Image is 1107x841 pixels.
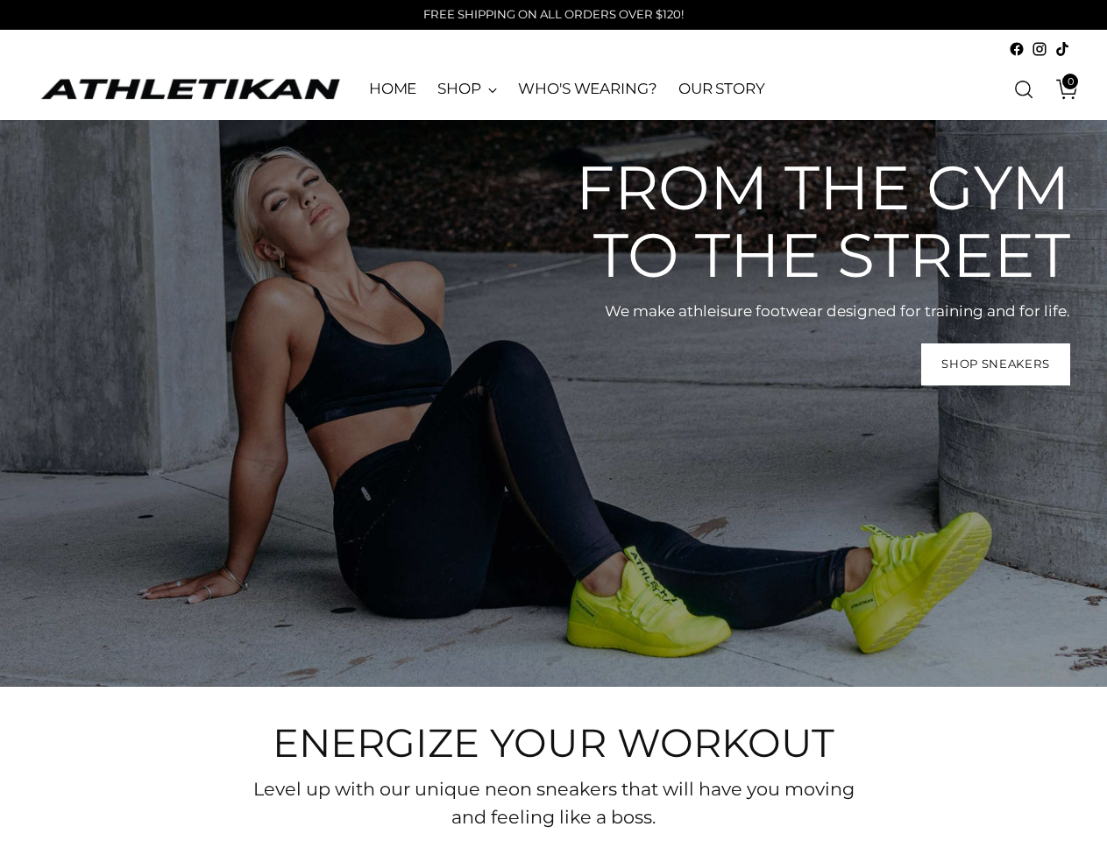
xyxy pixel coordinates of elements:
a: Open search modal [1006,72,1041,107]
span: 0 [1062,74,1078,89]
a: SHOP [437,70,497,109]
a: WHO'S WEARING? [518,70,657,109]
h2: Energize your workout [247,722,861,765]
a: ATHLETIKAN [37,75,344,102]
a: HOME [369,70,417,109]
a: OUR STORY [678,70,765,109]
span: Shop Sneakers [941,356,1050,372]
p: We make athleisure footwear designed for training and for life. [544,300,1070,322]
p: FREE SHIPPING ON ALL ORDERS OVER $120! [423,6,684,24]
p: Level up with our unique neon sneakers that will have you moving and feeling like a boss. [247,775,861,830]
a: Open cart modal [1043,72,1078,107]
h2: From the gym to the street [544,155,1070,289]
a: Shop Sneakers [921,343,1070,385]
